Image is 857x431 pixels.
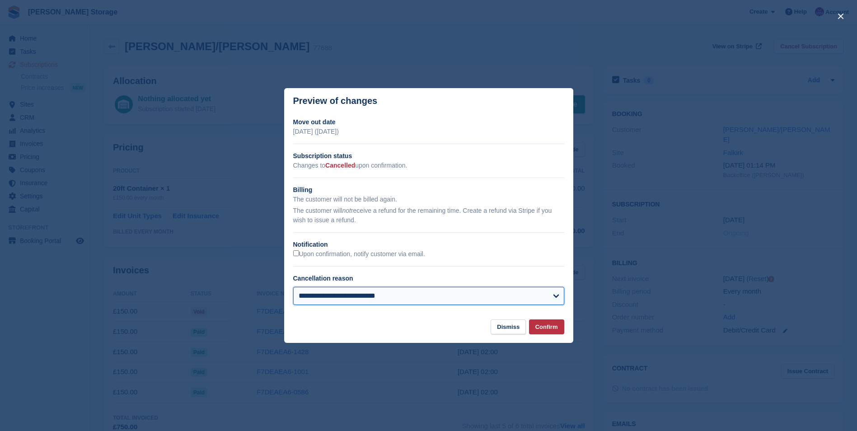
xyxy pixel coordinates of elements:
button: Dismiss [491,319,526,334]
h2: Subscription status [293,151,564,161]
input: Upon confirmation, notify customer via email. [293,250,299,256]
p: Changes to upon confirmation. [293,161,564,170]
p: [DATE] ([DATE]) [293,127,564,136]
p: Preview of changes [293,96,378,106]
button: Confirm [529,319,564,334]
h2: Notification [293,240,564,249]
button: close [834,9,848,23]
h2: Billing [293,185,564,195]
p: The customer will not be billed again. [293,195,564,204]
label: Cancellation reason [293,275,353,282]
p: The customer will receive a refund for the remaining time. Create a refund via Stripe if you wish... [293,206,564,225]
em: not [342,207,351,214]
h2: Move out date [293,117,564,127]
label: Upon confirmation, notify customer via email. [293,250,425,258]
span: Cancelled [325,162,355,169]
